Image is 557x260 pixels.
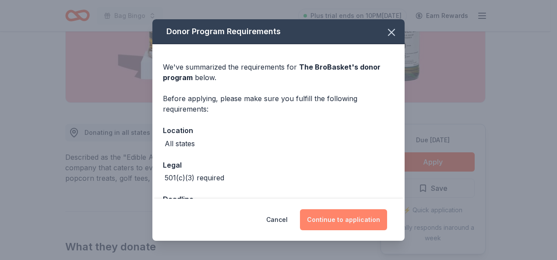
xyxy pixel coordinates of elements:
div: Donor Program Requirements [152,19,405,44]
button: Cancel [266,209,288,230]
div: 501(c)(3) required [165,172,224,183]
div: Legal [163,159,394,171]
div: Deadline [163,193,394,205]
button: Continue to application [300,209,387,230]
div: Before applying, please make sure you fulfill the following requirements: [163,93,394,114]
div: Location [163,125,394,136]
div: All states [165,138,195,149]
div: We've summarized the requirements for below. [163,62,394,83]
